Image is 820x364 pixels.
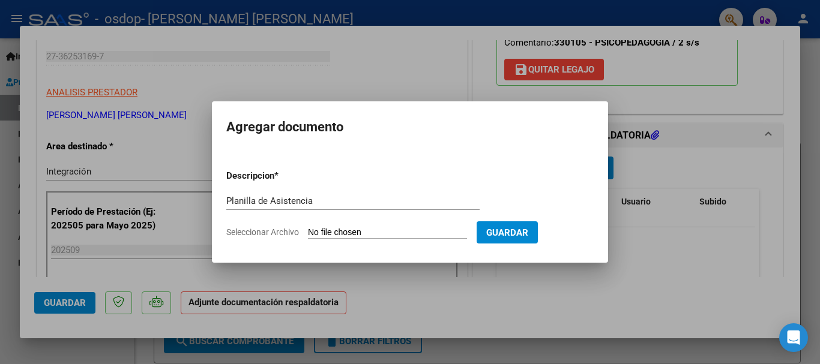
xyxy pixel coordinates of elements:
[486,227,528,238] span: Guardar
[477,221,538,243] button: Guardar
[226,227,299,237] span: Seleccionar Archivo
[226,116,594,139] h2: Agregar documento
[226,169,337,183] p: Descripcion
[779,323,808,352] div: Open Intercom Messenger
